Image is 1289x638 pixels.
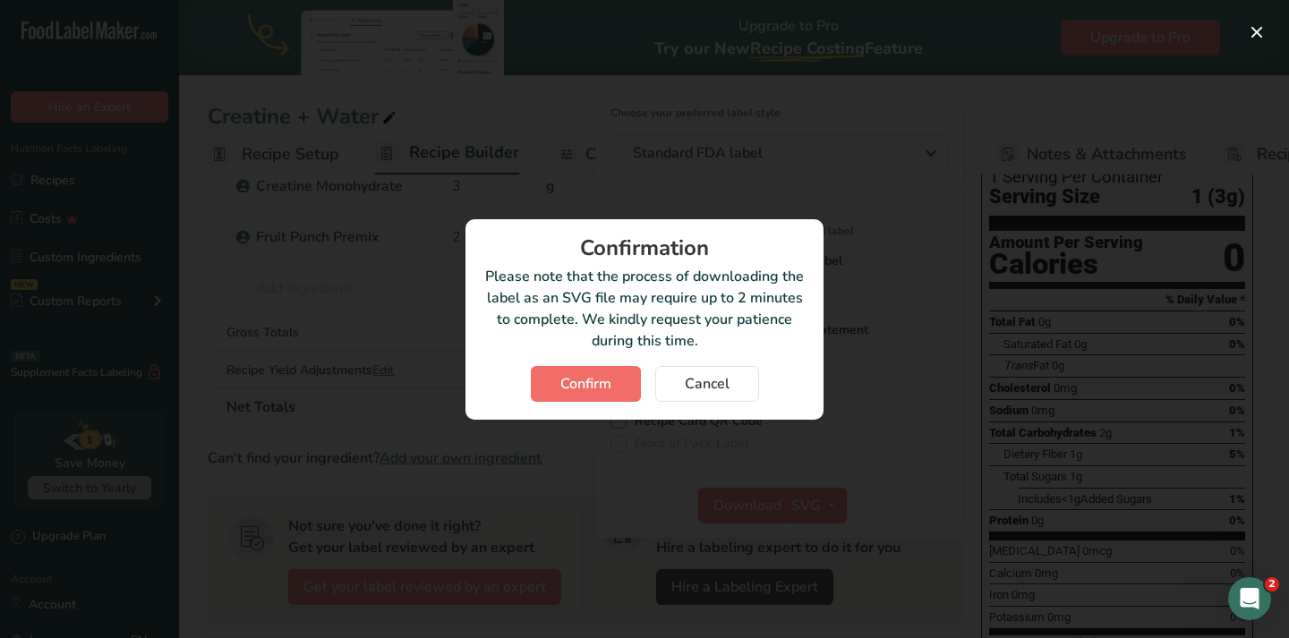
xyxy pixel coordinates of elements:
[483,237,806,259] div: Confirmation
[531,366,641,402] button: Confirm
[483,266,806,352] p: Please note that the process of downloading the label as an SVG file may require up to 2 minutes ...
[655,366,759,402] button: Cancel
[685,373,730,395] span: Cancel
[1228,577,1271,620] iframe: Intercom live chat
[1265,577,1279,591] span: 2
[560,373,611,395] span: Confirm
